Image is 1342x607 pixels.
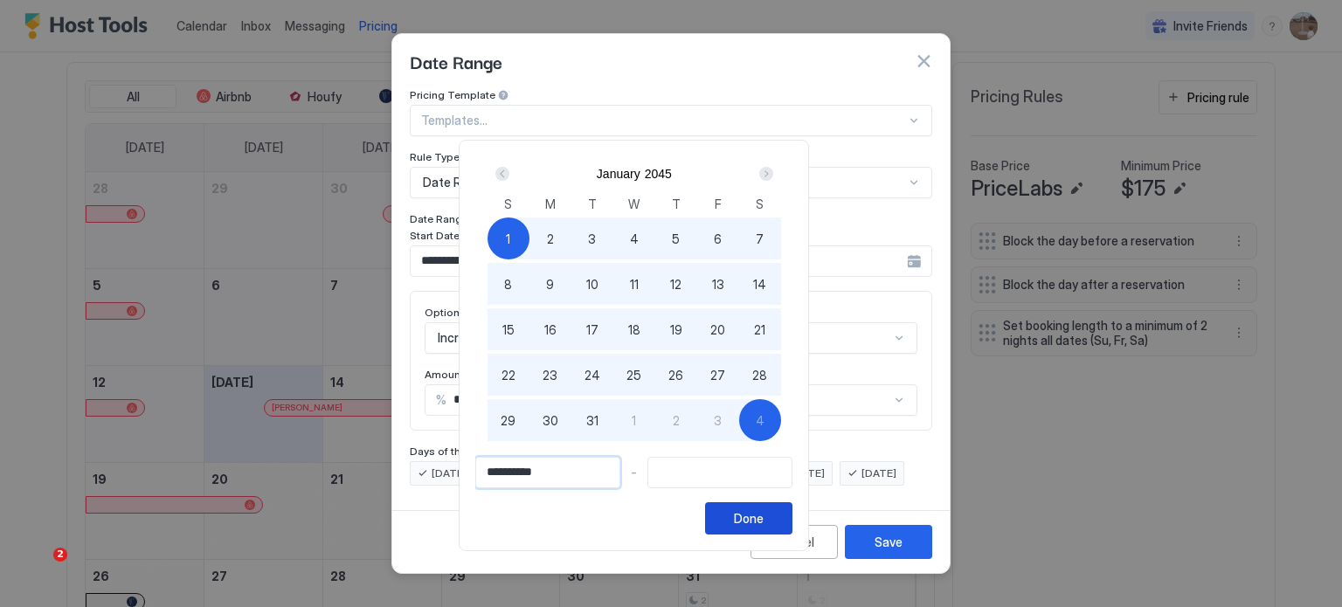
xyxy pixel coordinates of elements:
span: 2 [547,230,554,248]
span: S [504,195,512,213]
span: 29 [501,411,515,430]
button: 5 [655,217,697,259]
button: 12 [655,263,697,305]
button: 10 [571,263,613,305]
button: 20 [697,308,739,350]
button: 13 [697,263,739,305]
button: 15 [488,308,529,350]
button: Done [705,502,792,535]
span: 31 [586,411,598,430]
button: 21 [739,308,781,350]
button: 17 [571,308,613,350]
button: 30 [529,399,571,441]
span: 27 [710,366,725,384]
span: 6 [714,230,722,248]
button: 2 [529,217,571,259]
button: January [597,167,640,181]
span: T [588,195,597,213]
span: 2 [673,411,680,430]
button: 29 [488,399,529,441]
input: Input Field [476,458,619,487]
span: - [631,465,637,480]
button: 1 [613,399,655,441]
span: F [715,195,722,213]
button: 23 [529,354,571,396]
button: 4 [613,217,655,259]
iframe: Intercom live chat [17,548,59,590]
button: 1 [488,217,529,259]
button: 22 [488,354,529,396]
span: 5 [672,230,680,248]
span: 18 [628,321,640,339]
button: Next [753,163,777,184]
span: 3 [588,230,596,248]
button: 6 [697,217,739,259]
span: 7 [756,230,764,248]
span: 11 [630,275,639,293]
span: 28 [752,366,767,384]
span: 3 [714,411,722,430]
span: 15 [502,321,515,339]
span: T [672,195,681,213]
span: 9 [546,275,554,293]
span: 10 [586,275,598,293]
button: 24 [571,354,613,396]
span: 4 [630,230,639,248]
button: 16 [529,308,571,350]
button: 7 [739,217,781,259]
div: Done [734,509,764,528]
span: 1 [506,230,510,248]
span: 23 [543,366,557,384]
button: 18 [613,308,655,350]
button: 9 [529,263,571,305]
span: 8 [504,275,512,293]
span: M [545,195,556,213]
button: 2 [655,399,697,441]
span: 30 [543,411,558,430]
button: 8 [488,263,529,305]
button: 26 [655,354,697,396]
button: 3 [697,399,739,441]
span: W [628,195,640,213]
span: 13 [712,275,724,293]
button: 31 [571,399,613,441]
span: 24 [585,366,600,384]
span: 21 [754,321,765,339]
span: 4 [756,411,764,430]
span: 12 [670,275,681,293]
span: S [756,195,764,213]
button: 3 [571,217,613,259]
button: 2045 [645,167,672,181]
span: 20 [710,321,725,339]
button: 14 [739,263,781,305]
input: Input Field [648,458,792,487]
button: Prev [492,163,515,184]
span: 16 [544,321,557,339]
button: 28 [739,354,781,396]
button: 27 [697,354,739,396]
span: 1 [632,411,636,430]
span: 14 [753,275,766,293]
span: 17 [586,321,598,339]
button: 11 [613,263,655,305]
span: 26 [668,366,683,384]
span: 2 [53,548,67,562]
button: 19 [655,308,697,350]
span: 19 [670,321,682,339]
button: 4 [739,399,781,441]
span: 25 [626,366,641,384]
span: 22 [502,366,515,384]
button: 25 [613,354,655,396]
